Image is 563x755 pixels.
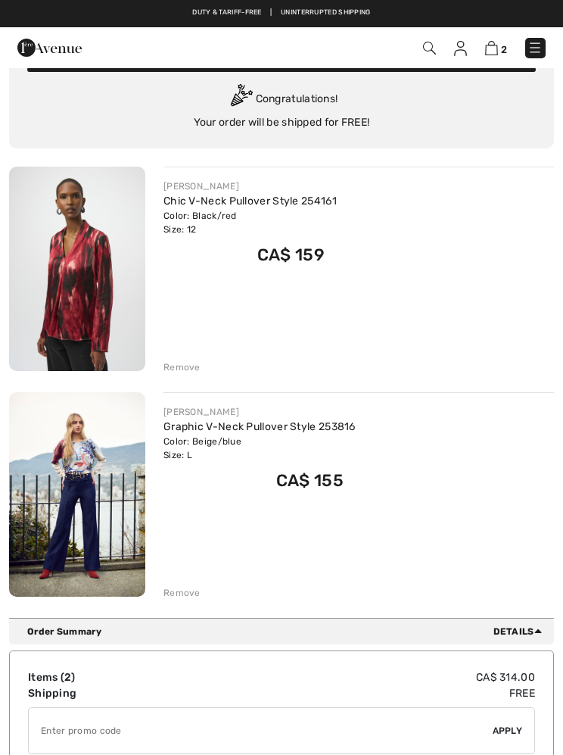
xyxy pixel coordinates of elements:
a: 2 [485,40,507,56]
a: 1ère Avenue [17,41,82,54]
img: Shopping Bag [485,41,498,55]
a: Graphic V-Neck Pullover Style 253816 [163,420,356,433]
div: Congratulations! Your order will be shipped for FREE! [27,84,536,130]
span: Apply [493,724,523,738]
input: Promo code [29,708,493,753]
span: 2 [501,44,507,55]
img: 1ère Avenue [17,33,82,63]
span: CA$ 159 [257,245,325,265]
img: Congratulation2.svg [226,84,256,114]
div: [PERSON_NAME] [163,405,356,419]
div: Color: Black/red Size: 12 [163,209,337,236]
td: Items ( ) [28,669,208,685]
td: CA$ 314.00 [208,669,535,685]
span: 2 [64,671,71,684]
div: Remove [163,586,201,600]
img: Chic V-Neck Pullover Style 254161 [9,167,145,371]
img: Graphic V-Neck Pullover Style 253816 [9,392,145,597]
div: Color: Beige/blue Size: L [163,435,356,462]
td: Free [208,685,535,701]
a: Chic V-Neck Pullover Style 254161 [163,195,337,207]
img: My Info [454,41,467,56]
div: Order Summary [27,625,548,638]
div: [PERSON_NAME] [163,179,337,193]
span: Details [493,625,548,638]
img: Search [423,42,436,55]
td: Shipping [28,685,208,701]
span: CA$ 155 [276,470,344,491]
div: Remove [163,360,201,374]
img: Menu [527,40,543,55]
